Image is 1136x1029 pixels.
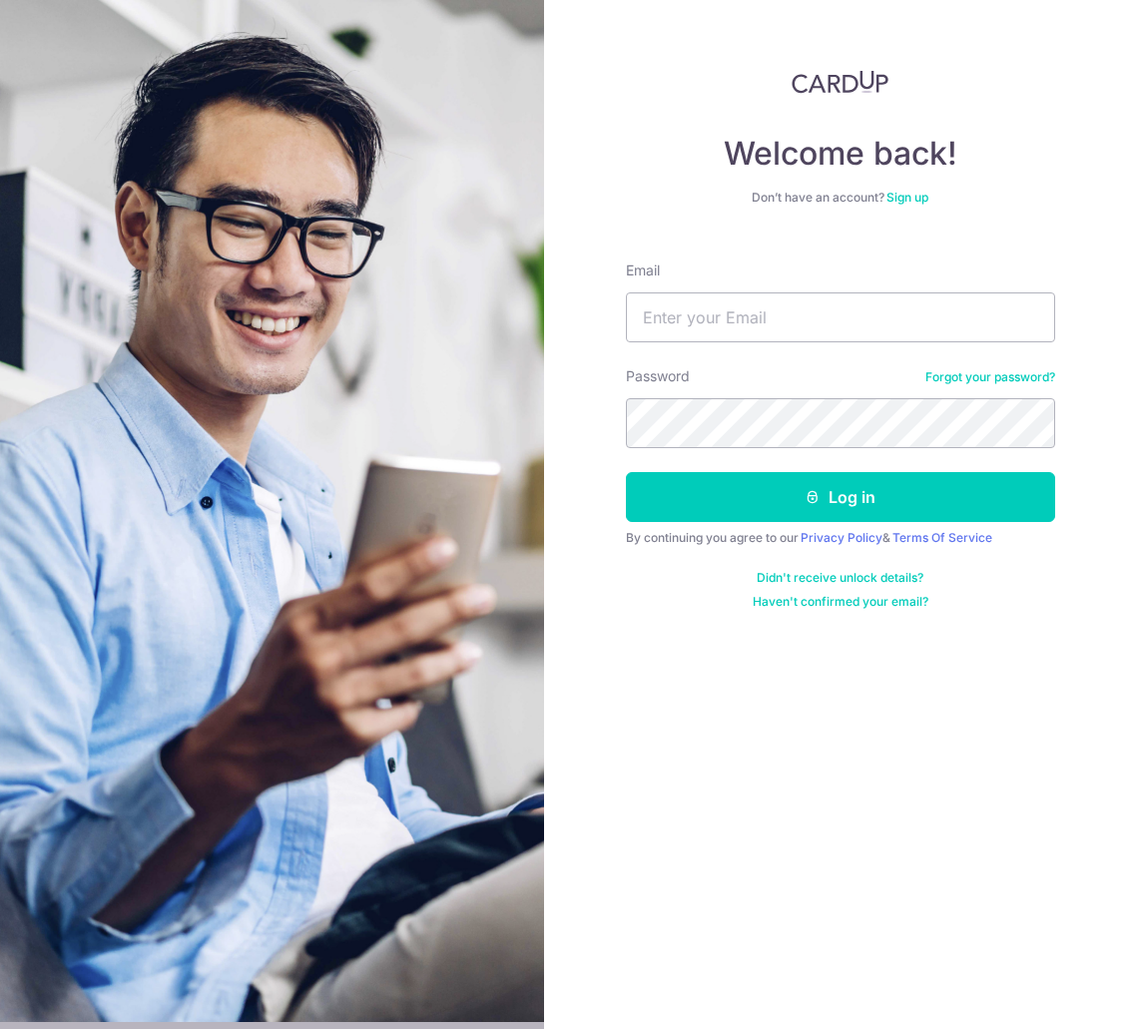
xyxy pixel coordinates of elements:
[626,366,690,386] label: Password
[886,190,928,205] a: Sign up
[626,260,660,280] label: Email
[757,570,923,586] a: Didn't receive unlock details?
[753,594,928,610] a: Haven't confirmed your email?
[626,472,1055,522] button: Log in
[792,70,889,94] img: CardUp Logo
[892,530,992,545] a: Terms Of Service
[801,530,882,545] a: Privacy Policy
[626,190,1055,206] div: Don’t have an account?
[626,134,1055,174] h4: Welcome back!
[925,369,1055,385] a: Forgot your password?
[626,530,1055,546] div: By continuing you agree to our &
[626,292,1055,342] input: Enter your Email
